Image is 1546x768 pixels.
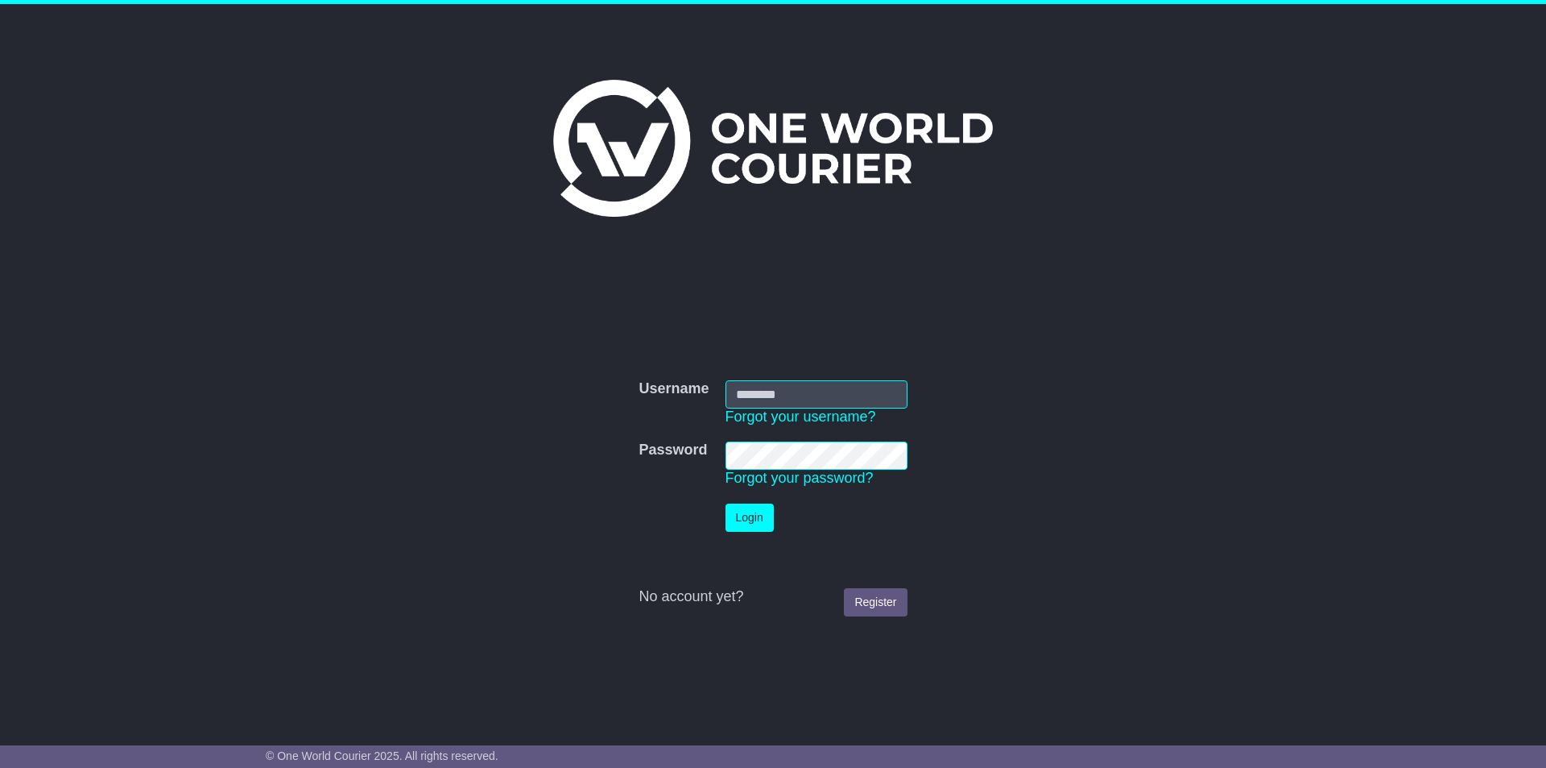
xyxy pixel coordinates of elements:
a: Forgot your password? [725,470,874,486]
label: Username [639,380,709,398]
button: Login [725,504,774,532]
div: No account yet? [639,588,907,606]
a: Forgot your username? [725,409,876,425]
label: Password [639,442,707,459]
a: Register [844,588,907,616]
img: One World [553,80,993,217]
span: © One World Courier 2025. All rights reserved. [266,749,498,762]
